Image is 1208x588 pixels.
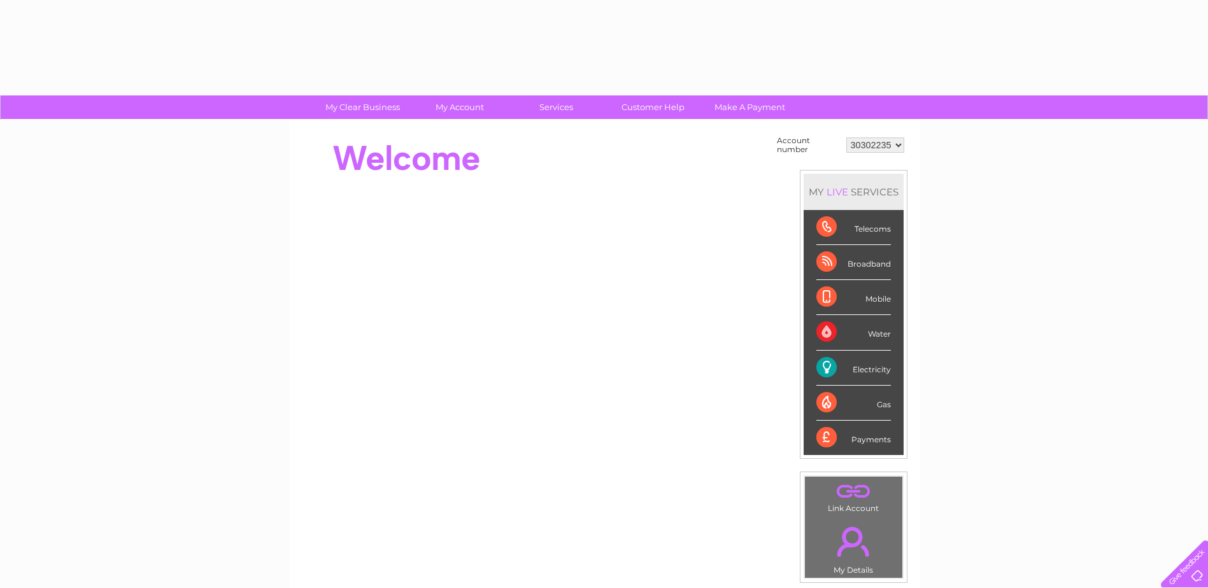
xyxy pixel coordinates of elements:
td: Link Account [804,476,903,516]
div: MY SERVICES [804,174,904,210]
div: Water [816,315,891,350]
a: My Account [407,95,512,119]
div: Electricity [816,351,891,386]
div: Mobile [816,280,891,315]
td: My Details [804,516,903,578]
a: Customer Help [600,95,706,119]
div: Telecoms [816,210,891,245]
div: LIVE [824,186,851,198]
div: Broadband [816,245,891,280]
a: My Clear Business [310,95,415,119]
a: Make A Payment [697,95,802,119]
div: Payments [816,421,891,455]
td: Account number [774,133,843,157]
a: . [808,519,899,564]
a: . [808,480,899,502]
div: Gas [816,386,891,421]
a: Services [504,95,609,119]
